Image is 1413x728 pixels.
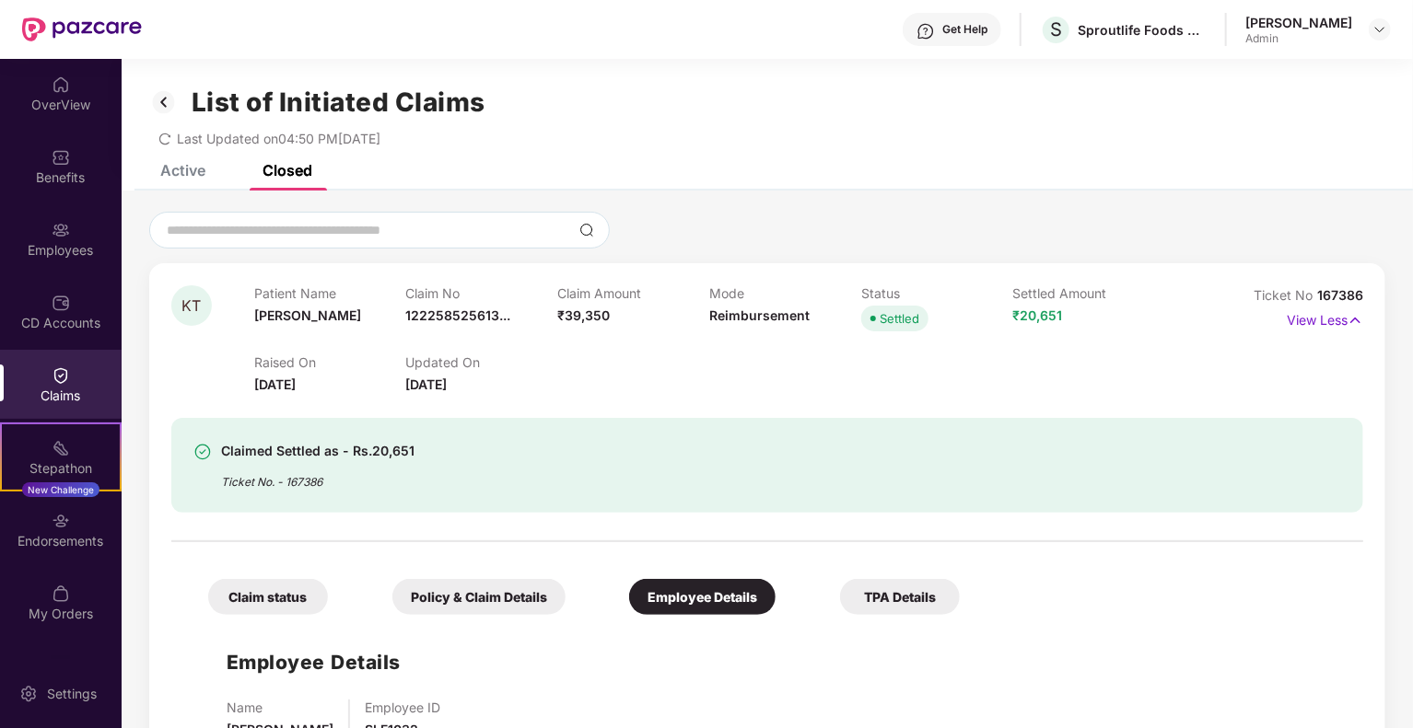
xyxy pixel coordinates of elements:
div: Settled [880,309,919,328]
div: Get Help [942,22,987,37]
div: Claim status [208,579,328,615]
span: [DATE] [254,376,296,392]
span: 167386 [1317,287,1363,303]
div: Admin [1245,31,1352,46]
img: svg+xml;base64,PHN2ZyBpZD0iSG9tZSIgeG1sbnM9Imh0dHA6Ly93d3cudzMub3JnLzIwMDAvc3ZnIiB3aWR0aD0iMjAiIG... [52,75,70,94]
div: Stepathon [2,459,120,478]
p: Settled Amount [1013,285,1165,301]
img: svg+xml;base64,PHN2ZyBpZD0iSGVscC0zMngzMiIgeG1sbnM9Imh0dHA6Ly93d3cudzMub3JnLzIwMDAvc3ZnIiB3aWR0aD... [917,22,935,40]
div: Active [160,161,205,179]
span: 122258525613... [406,307,511,323]
div: Policy & Claim Details [392,579,566,615]
img: svg+xml;base64,PHN2ZyB4bWxucz0iaHR0cDovL3d3dy53My5vcmcvMjAwMC9zdmciIHdpZHRoPSIxNyIgaGVpZ2h0PSIxNy... [1348,310,1363,330]
div: TPA Details [840,579,960,615]
h1: Employee Details [227,647,401,677]
span: [PERSON_NAME] [254,307,361,323]
img: svg+xml;base64,PHN2ZyBpZD0iU2V0dGluZy0yMHgyMCIgeG1sbnM9Imh0dHA6Ly93d3cudzMub3JnLzIwMDAvc3ZnIiB3aW... [19,685,38,703]
p: Raised On [254,354,406,370]
div: Closed [263,161,312,179]
p: Claim No [406,285,558,301]
div: Employee Details [629,579,776,615]
span: [DATE] [406,376,448,392]
div: Ticket No. - 167386 [221,462,415,491]
img: svg+xml;base64,PHN2ZyBpZD0iRHJvcGRvd24tMzJ4MzIiIHhtbG5zPSJodHRwOi8vd3d3LnczLm9yZy8yMDAwL3N2ZyIgd2... [1372,22,1387,37]
span: redo [158,131,171,146]
img: svg+xml;base64,PHN2ZyB4bWxucz0iaHR0cDovL3d3dy53My5vcmcvMjAwMC9zdmciIHdpZHRoPSIyMSIgaGVpZ2h0PSIyMC... [52,439,70,457]
span: S [1050,18,1062,40]
div: Settings [41,685,102,703]
img: svg+xml;base64,PHN2ZyBpZD0iQ0RfQWNjb3VudHMiIGRhdGEtbmFtZT0iQ0QgQWNjb3VudHMiIHhtbG5zPSJodHRwOi8vd3... [52,294,70,312]
img: svg+xml;base64,PHN2ZyBpZD0iQmVuZWZpdHMiIHhtbG5zPSJodHRwOi8vd3d3LnczLm9yZy8yMDAwL3N2ZyIgd2lkdGg9Ij... [52,148,70,167]
div: New Challenge [22,482,99,497]
img: svg+xml;base64,PHN2ZyBpZD0iTXlfT3JkZXJzIiBkYXRhLW5hbWU9Ik15IE9yZGVycyIgeG1sbnM9Imh0dHA6Ly93d3cudz... [52,584,70,603]
img: svg+xml;base64,PHN2ZyBpZD0iVXBkYXRlZCIgeG1sbnM9Imh0dHA6Ly93d3cudzMub3JnLzIwMDAvc3ZnIiB3aWR0aD0iMj... [52,657,70,676]
p: Claim Amount [557,285,709,301]
p: Mode [709,285,861,301]
img: svg+xml;base64,PHN2ZyBpZD0iU3VjY2Vzcy0zMngzMiIgeG1sbnM9Imh0dHA6Ly93d3cudzMub3JnLzIwMDAvc3ZnIiB3aW... [193,443,212,461]
span: Reimbursement [709,307,810,323]
img: svg+xml;base64,PHN2ZyBpZD0iQ2xhaW0iIHhtbG5zPSJodHRwOi8vd3d3LnczLm9yZy8yMDAwL3N2ZyIgd2lkdGg9IjIwIi... [52,366,70,385]
span: Last Updated on 04:50 PM[DATE] [177,131,380,146]
p: Patient Name [254,285,406,301]
img: svg+xml;base64,PHN2ZyBpZD0iRW5kb3JzZW1lbnRzIiB4bWxucz0iaHR0cDovL3d3dy53My5vcmcvMjAwMC9zdmciIHdpZH... [52,512,70,530]
img: svg+xml;base64,PHN2ZyBpZD0iU2VhcmNoLTMyeDMyIiB4bWxucz0iaHR0cDovL3d3dy53My5vcmcvMjAwMC9zdmciIHdpZH... [579,223,594,237]
span: ₹20,651 [1013,307,1063,323]
p: Updated On [406,354,558,370]
div: Sproutlife Foods Private Limited [1078,21,1207,39]
p: Employee ID [365,699,440,715]
p: Name [227,699,333,715]
span: KT [182,298,202,314]
img: svg+xml;base64,PHN2ZyBpZD0iRW1wbG95ZWVzIiB4bWxucz0iaHR0cDovL3d3dy53My5vcmcvMjAwMC9zdmciIHdpZHRoPS... [52,221,70,239]
img: svg+xml;base64,PHN2ZyB3aWR0aD0iMzIiIGhlaWdodD0iMzIiIHZpZXdCb3g9IjAgMCAzMiAzMiIgZmlsbD0ibm9uZSIgeG... [149,87,179,118]
span: ₹39,350 [557,307,610,323]
h1: List of Initiated Claims [192,87,485,118]
span: Ticket No [1254,287,1317,303]
div: Claimed Settled as - Rs.20,651 [221,440,415,462]
p: Status [861,285,1013,301]
img: New Pazcare Logo [22,17,142,41]
p: View Less [1287,306,1363,330]
div: [PERSON_NAME] [1245,14,1352,31]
